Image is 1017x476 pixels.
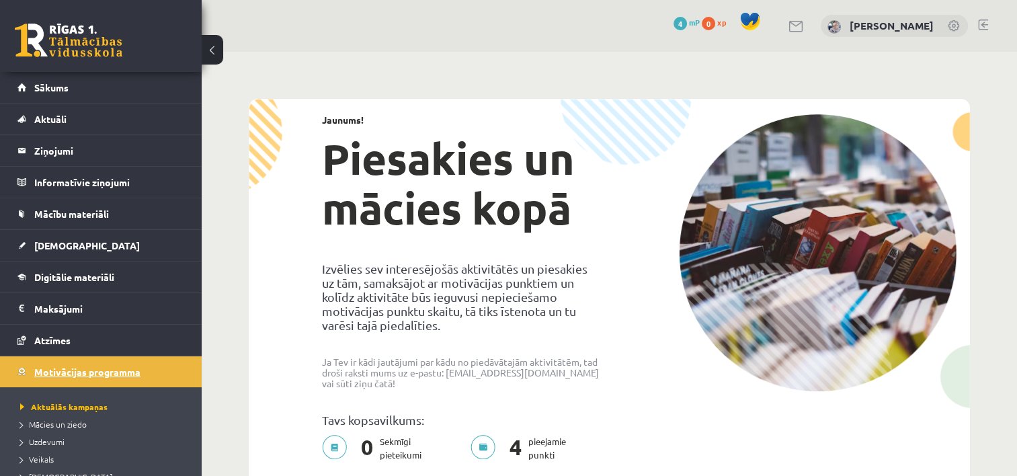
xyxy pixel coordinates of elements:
span: Motivācijas programma [34,366,140,378]
span: [DEMOGRAPHIC_DATA] [34,239,140,251]
legend: Ziņojumi [34,135,185,166]
span: 4 [674,17,687,30]
img: campaign-image-1c4f3b39ab1f89d1fca25a8facaab35ebc8e40cf20aedba61fd73fb4233361ac.png [679,114,957,391]
a: Motivācijas programma [17,356,185,387]
span: Mācību materiāli [34,208,109,220]
img: Kristīne Vītola [827,20,841,34]
p: Tavs kopsavilkums: [322,413,600,427]
span: 0 [354,435,380,462]
span: 4 [503,435,528,462]
a: Uzdevumi [20,436,188,448]
span: Atzīmes [34,334,71,346]
a: [DEMOGRAPHIC_DATA] [17,230,185,261]
a: Informatīvie ziņojumi [17,167,185,198]
span: Veikals [20,454,54,465]
a: Sākums [17,72,185,103]
legend: Informatīvie ziņojumi [34,167,185,198]
p: pieejamie punkti [471,435,574,462]
span: Uzdevumi [20,436,65,447]
a: [PERSON_NAME] [850,19,934,32]
span: Sākums [34,81,69,93]
a: Mācies un ziedo [20,418,188,430]
p: Izvēlies sev interesējošās aktivitātēs un piesakies uz tām, samaksājot ar motivācijas punktiem un... [322,262,600,332]
span: 0 [702,17,715,30]
a: Ziņojumi [17,135,185,166]
a: Mācību materiāli [17,198,185,229]
strong: Jaunums! [322,114,364,126]
legend: Maksājumi [34,293,185,324]
a: 4 mP [674,17,700,28]
span: Aktuāli [34,113,67,125]
span: mP [689,17,700,28]
a: Rīgas 1. Tālmācības vidusskola [15,24,122,57]
a: 0 xp [702,17,733,28]
p: Sekmīgi pieteikumi [322,435,430,462]
a: Aktuālās kampaņas [20,401,188,413]
h1: Piesakies un mācies kopā [322,134,600,233]
a: Atzīmes [17,325,185,356]
span: Digitālie materiāli [34,271,114,283]
a: Maksājumi [17,293,185,324]
span: xp [717,17,726,28]
a: Aktuāli [17,104,185,134]
span: Aktuālās kampaņas [20,401,108,412]
p: Ja Tev ir kādi jautājumi par kādu no piedāvātajām aktivitātēm, tad droši raksti mums uz e-pastu: ... [322,356,600,389]
span: Mācies un ziedo [20,419,87,430]
a: Digitālie materiāli [17,262,185,292]
a: Veikals [20,453,188,465]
